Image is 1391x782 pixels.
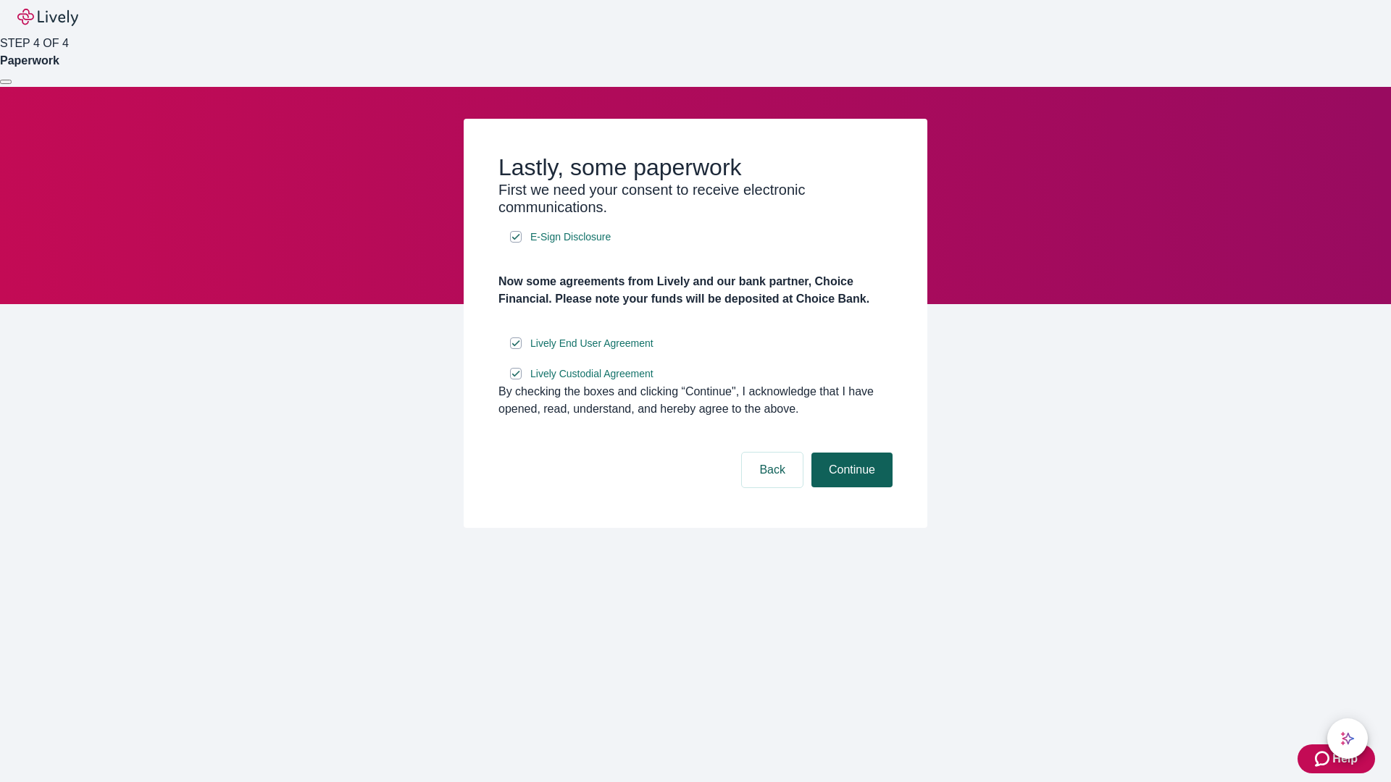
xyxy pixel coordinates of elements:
[1340,731,1355,746] svg: Lively AI Assistant
[498,383,893,418] div: By checking the boxes and clicking “Continue", I acknowledge that I have opened, read, understand...
[1298,744,1375,773] button: Zendesk support iconHelp
[742,453,803,487] button: Back
[527,335,656,353] a: e-sign disclosure document
[498,181,893,216] h3: First we need your consent to receive electronic communications.
[527,365,656,383] a: e-sign disclosure document
[17,9,78,26] img: Lively
[530,230,611,245] span: E-Sign Disclosure
[498,154,893,181] h2: Lastly, some paperwork
[530,336,653,351] span: Lively End User Agreement
[1332,750,1358,768] span: Help
[530,366,653,382] span: Lively Custodial Agreement
[527,228,614,246] a: e-sign disclosure document
[498,273,893,308] h4: Now some agreements from Lively and our bank partner, Choice Financial. Please note your funds wi...
[811,453,893,487] button: Continue
[1327,718,1368,759] button: chat
[1315,750,1332,768] svg: Zendesk support icon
